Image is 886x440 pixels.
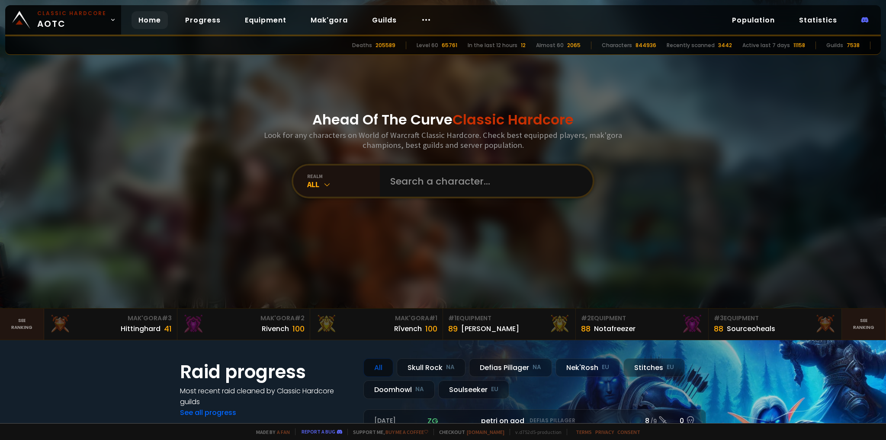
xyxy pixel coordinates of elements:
small: EU [667,363,674,372]
div: Equipment [581,314,703,323]
span: Classic Hardcore [453,110,574,129]
div: Doomhowl [363,380,435,399]
span: # 3 [714,314,724,322]
small: Classic Hardcore [37,10,106,17]
small: NA [446,363,455,372]
a: See all progress [180,408,236,418]
h4: Most recent raid cleaned by Classic Hardcore guilds [180,386,353,407]
div: realm [307,173,380,179]
div: Almost 60 [536,41,564,49]
div: Level 60 [417,41,438,49]
span: # 2 [295,314,305,322]
small: NA [415,385,424,394]
div: 3442 [718,41,732,49]
div: Equipment [714,314,836,323]
span: # 3 [162,314,172,322]
div: Mak'Gora [183,314,305,323]
a: #1Equipment89[PERSON_NAME] [443,309,576,340]
div: All [363,358,393,377]
a: #3Equipment88Sourceoheals [709,309,841,340]
h1: Ahead Of The Curve [312,109,574,130]
div: Mak'Gora [49,314,171,323]
span: # 1 [448,314,456,322]
a: Mak'Gora#1Rîvench100 [310,309,443,340]
div: Rîvench [394,323,422,334]
div: Soulseeker [438,380,509,399]
a: Equipment [238,11,293,29]
span: # 1 [429,314,437,322]
a: Home [132,11,168,29]
span: Checkout [433,429,504,435]
div: Stitches [623,358,685,377]
a: Guilds [365,11,404,29]
span: AOTC [37,10,106,30]
a: Consent [617,429,640,435]
div: Rivench [262,323,289,334]
div: 12 [521,41,526,49]
span: Made by [251,429,290,435]
input: Search a character... [385,166,582,197]
a: Privacy [595,429,614,435]
a: Report a bug [302,428,335,435]
div: Active last 7 days [742,41,790,49]
div: 88 [581,323,591,335]
div: Deaths [352,41,372,49]
div: 100 [292,323,305,335]
span: # 2 [581,314,591,322]
div: All [307,179,380,189]
div: 2065 [567,41,581,49]
a: [DATE]zgpetri on godDefias Pillager8 /90 [363,409,706,432]
div: 41 [164,323,172,335]
div: Mak'Gora [315,314,437,323]
div: Hittinghard [121,323,161,334]
h3: Look for any characters on World of Warcraft Classic Hardcore. Check best equipped players, mak'g... [260,130,626,150]
a: [DOMAIN_NAME] [467,429,504,435]
a: Mak'gora [304,11,355,29]
div: Notafreezer [594,323,636,334]
div: 65761 [442,41,457,49]
div: 89 [448,323,458,335]
div: 7538 [847,41,860,49]
div: In the last 12 hours [468,41,517,49]
a: Buy me a coffee [385,429,428,435]
div: 11158 [793,41,805,49]
div: Equipment [448,314,570,323]
small: EU [602,363,609,372]
a: Statistics [792,11,844,29]
a: Terms [576,429,592,435]
div: Guilds [826,41,843,49]
small: EU [491,385,498,394]
div: 88 [714,323,723,335]
a: Mak'Gora#2Rivench100 [177,309,310,340]
span: v. d752d5 - production [510,429,562,435]
div: Skull Rock [397,358,465,377]
div: [PERSON_NAME] [461,323,519,334]
div: 844936 [636,41,656,49]
a: Mak'Gora#3Hittinghard41 [44,309,177,340]
a: #2Equipment88Notafreezer [576,309,709,340]
span: Support me, [347,429,428,435]
div: Recently scanned [667,41,715,49]
a: Seeranking [842,309,886,340]
div: 205589 [376,41,395,49]
div: 100 [425,323,437,335]
div: Defias Pillager [469,358,552,377]
div: Nek'Rosh [555,358,620,377]
div: Characters [602,41,632,49]
div: Sourceoheals [727,323,775,334]
a: a fan [277,429,290,435]
a: Classic HardcoreAOTC [5,5,121,35]
small: NA [533,363,541,372]
h1: Raid progress [180,358,353,386]
a: Progress [178,11,228,29]
a: Population [725,11,782,29]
